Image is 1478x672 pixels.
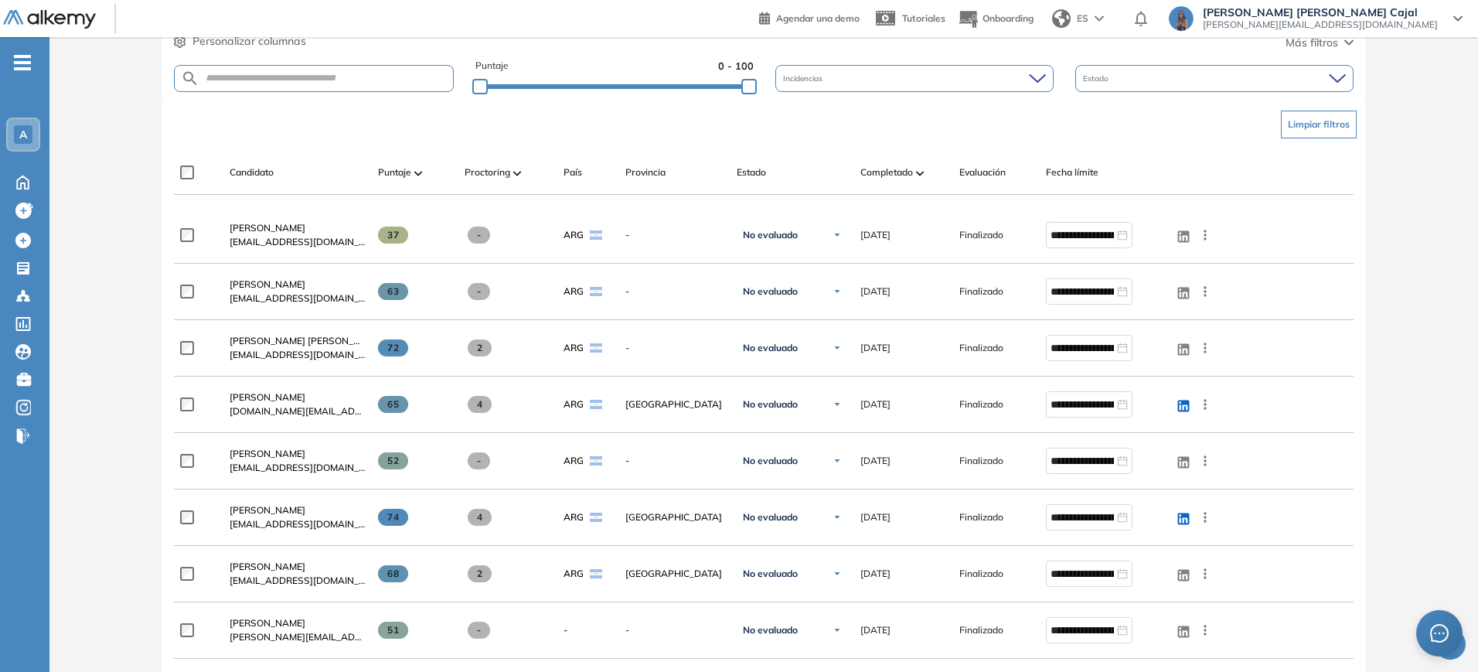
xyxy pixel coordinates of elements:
[833,400,842,409] img: Ícono de flecha
[230,560,366,574] a: [PERSON_NAME]
[468,452,490,469] span: -
[468,565,492,582] span: 2
[181,69,199,88] img: SEARCH_ALT
[833,513,842,522] img: Ícono de flecha
[959,454,1003,468] span: Finalizado
[230,561,305,572] span: [PERSON_NAME]
[959,341,1003,355] span: Finalizado
[1286,35,1354,51] button: Más filtros
[743,511,798,524] span: No evaluado
[230,221,366,235] a: [PERSON_NAME]
[625,510,724,524] span: [GEOGRAPHIC_DATA]
[230,448,305,459] span: [PERSON_NAME]
[378,509,408,526] span: 74
[590,456,602,466] img: ARG
[230,278,305,290] span: [PERSON_NAME]
[916,171,924,176] img: [missing "en.ARROW_ALT" translation]
[860,341,891,355] span: [DATE]
[860,397,891,411] span: [DATE]
[174,33,306,49] button: Personalizar columnas
[776,12,860,24] span: Agendar una demo
[1203,19,1438,31] span: [PERSON_NAME][EMAIL_ADDRESS][DOMAIN_NAME]
[230,391,305,403] span: [PERSON_NAME]
[860,454,891,468] span: [DATE]
[230,504,305,516] span: [PERSON_NAME]
[625,341,724,355] span: -
[959,510,1003,524] span: Finalizado
[14,61,31,64] i: -
[230,222,305,234] span: [PERSON_NAME]
[564,567,584,581] span: ARG
[513,171,521,176] img: [missing "en.ARROW_ALT" translation]
[230,278,366,292] a: [PERSON_NAME]
[783,73,826,84] span: Incidencias
[982,12,1034,24] span: Onboarding
[625,285,724,298] span: -
[230,292,366,305] span: [EMAIL_ADDRESS][DOMAIN_NAME]
[378,227,408,244] span: 37
[625,397,724,411] span: [GEOGRAPHIC_DATA]
[860,567,891,581] span: [DATE]
[625,623,724,637] span: -
[564,285,584,298] span: ARG
[1052,9,1071,28] img: world
[1203,6,1438,19] span: [PERSON_NAME] [PERSON_NAME] Cajal
[465,165,510,179] span: Proctoring
[230,165,274,179] span: Candidato
[230,617,305,629] span: [PERSON_NAME]
[743,455,798,467] span: No evaluado
[378,339,408,356] span: 72
[743,342,798,354] span: No evaluado
[230,391,366,404] a: [PERSON_NAME]
[230,348,366,362] span: [EMAIL_ADDRESS][DOMAIN_NAME]
[378,283,408,300] span: 63
[230,404,366,418] span: [DOMAIN_NAME][EMAIL_ADDRESS][DOMAIN_NAME]
[775,65,1054,92] div: Incidencias
[1046,165,1098,179] span: Fecha límite
[230,447,366,461] a: [PERSON_NAME]
[1095,15,1104,22] img: arrow
[564,397,584,411] span: ARG
[590,230,602,240] img: ARG
[564,454,584,468] span: ARG
[718,59,754,73] span: 0 - 100
[564,623,567,637] span: -
[743,624,798,636] span: No evaluado
[468,396,492,413] span: 4
[902,12,945,24] span: Tutoriales
[378,565,408,582] span: 68
[378,396,408,413] span: 65
[230,616,366,630] a: [PERSON_NAME]
[414,171,422,176] img: [missing "en.ARROW_ALT" translation]
[625,228,724,242] span: -
[833,569,842,578] img: Ícono de flecha
[860,285,891,298] span: [DATE]
[743,285,798,298] span: No evaluado
[230,461,366,475] span: [EMAIL_ADDRESS][DOMAIN_NAME]
[833,626,842,635] img: Ícono de flecha
[590,287,602,296] img: ARG
[958,2,1034,36] button: Onboarding
[737,165,766,179] span: Estado
[860,623,891,637] span: [DATE]
[833,287,842,296] img: Ícono de flecha
[625,454,724,468] span: -
[468,339,492,356] span: 2
[860,510,891,524] span: [DATE]
[230,334,366,348] a: [PERSON_NAME] [PERSON_NAME]
[378,452,408,469] span: 52
[959,567,1003,581] span: Finalizado
[192,33,306,49] span: Personalizar columnas
[860,228,891,242] span: [DATE]
[1077,12,1088,26] span: ES
[468,509,492,526] span: 4
[959,165,1006,179] span: Evaluación
[378,165,411,179] span: Puntaje
[1083,73,1112,84] span: Estado
[833,343,842,353] img: Ícono de flecha
[468,227,490,244] span: -
[230,574,366,588] span: [EMAIL_ADDRESS][DOMAIN_NAME]
[378,622,408,639] span: 51
[743,398,798,411] span: No evaluado
[3,10,96,29] img: Logo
